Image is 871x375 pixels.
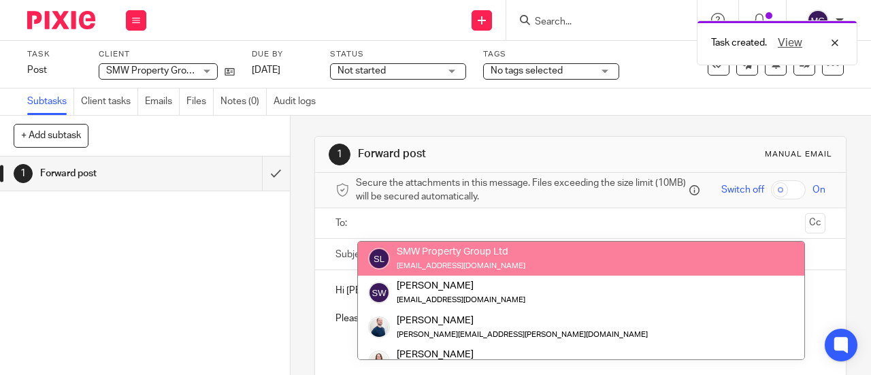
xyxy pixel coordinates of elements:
span: No tags selected [491,66,563,76]
div: [PERSON_NAME] [397,313,648,327]
span: Switch off [721,183,764,197]
label: Due by [252,49,313,60]
label: Client [99,49,235,60]
button: Cc [805,213,825,233]
a: Subtasks [27,88,74,115]
label: Task [27,49,82,60]
div: SMW Property Group Ltd [397,245,525,259]
img: svg%3E [368,282,390,304]
label: To: [335,216,350,230]
div: 1 [14,164,33,183]
small: [PERSON_NAME][EMAIL_ADDRESS][PERSON_NAME][DOMAIN_NAME] [397,331,648,338]
a: Client tasks [81,88,138,115]
small: [EMAIL_ADDRESS][DOMAIN_NAME] [397,296,525,304]
p: Hi [PERSON_NAME], [335,284,825,297]
h1: Forward post [358,147,610,161]
a: Notes (0) [220,88,267,115]
span: [DATE] [252,65,280,75]
p: Task created. [711,36,767,50]
button: + Add subtask [14,124,88,147]
span: SMW Property Group Ltd [106,66,214,76]
small: [EMAIL_ADDRESS][DOMAIN_NAME] [397,262,525,270]
img: Pixie [27,11,95,29]
span: Secure the attachments in this message. Files exceeding the size limit (10MB) will be secured aut... [356,176,686,204]
label: Status [330,49,466,60]
span: Not started [338,66,386,76]
a: Audit logs [274,88,323,115]
a: Files [186,88,214,115]
span: On [812,183,825,197]
div: [PERSON_NAME] [397,348,587,361]
h1: Forward post [40,163,179,184]
div: 1 [329,144,350,165]
p: Please see attached post we have received for you. [335,312,825,325]
div: [PERSON_NAME] [397,279,525,293]
div: Manual email [765,149,832,160]
img: 2022.jpg [368,350,390,372]
a: Emails [145,88,180,115]
div: Post [27,63,82,77]
img: svg%3E [807,10,829,31]
label: Subject: [335,248,371,261]
button: View [774,35,806,51]
img: MC_T&CO-3.jpg [368,316,390,338]
img: svg%3E [368,248,390,270]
